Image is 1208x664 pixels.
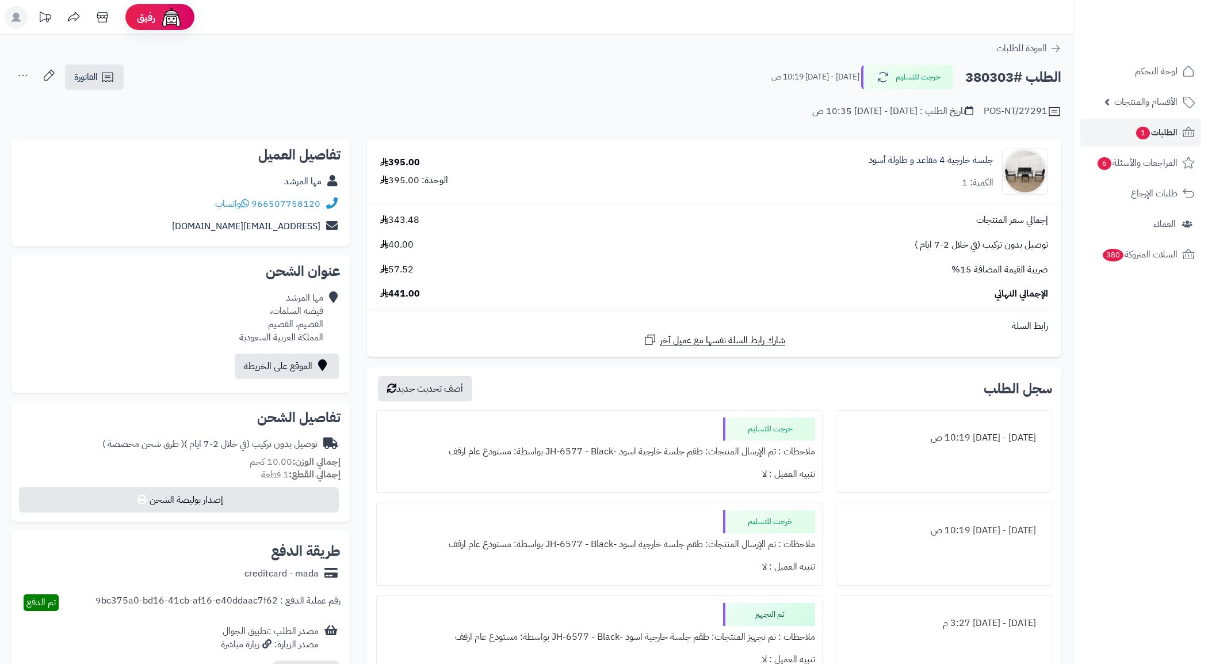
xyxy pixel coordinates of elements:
h2: طريقة الدفع [271,544,341,558]
span: الفاتورة [74,70,98,84]
div: ملاحظات : تم الإرسال المنتجات: طقم جلسة خارجية اسود -JH-6577 - Black بواسطة: مستودع عام ارفف [384,533,815,556]
span: 343.48 [380,214,419,227]
strong: إجمالي الوزن: [292,455,341,469]
a: تحديثات المنصة [30,6,59,32]
span: 6 [1098,157,1111,170]
a: الطلبات1 [1080,119,1201,146]
span: 1 [1136,127,1150,139]
span: السلات المتروكة [1102,246,1178,263]
span: المراجعات والأسئلة [1096,155,1178,171]
div: [DATE] - [DATE] 10:19 ص [843,427,1045,449]
button: خرجت للتسليم [861,65,953,89]
div: رابط السلة [372,320,1057,333]
a: جلسة خارجية 4 مقاعد و طاولة أسود [869,154,993,167]
a: مها المرشد [284,174,322,188]
a: العملاء [1080,210,1201,238]
div: توصيل بدون تركيب (في خلال 2-7 ايام ) [102,438,318,451]
div: ملاحظات : تم تجهيز المنتجات: طقم جلسة خارجية اسود -JH-6577 - Black بواسطة: مستودع عام ارفف [384,626,815,648]
span: 40.00 [380,238,414,252]
div: خرجت للتسليم [723,510,815,533]
div: POS-NT/27291 [984,105,1061,119]
div: تم التجهيز [723,603,815,626]
span: رفيق [137,10,155,24]
h2: تفاصيل العميل [21,148,341,162]
a: السلات المتروكة380 [1080,241,1201,268]
small: 10.00 كجم [250,455,341,469]
span: لوحة التحكم [1135,63,1178,79]
a: العودة للطلبات [996,41,1061,55]
small: [DATE] - [DATE] 10:19 ص [771,71,859,83]
div: الكمية: 1 [962,176,993,189]
span: توصيل بدون تركيب (في خلال 2-7 ايام ) [915,238,1048,252]
div: 395.00 [380,156,420,169]
div: ملاحظات : تم الإرسال المنتجات: طقم جلسة خارجية اسود -JH-6577 - Black بواسطة: مستودع عام ارفف [384,441,815,463]
a: 966507758120 [251,197,320,211]
span: الأقسام والمنتجات [1114,94,1178,110]
span: ضريبة القيمة المضافة 15% [951,263,1048,276]
div: مصدر الطلب :تطبيق الجوال [221,625,319,651]
button: أضف تحديث جديد [378,376,472,401]
div: [DATE] - [DATE] 3:27 م [843,612,1045,635]
span: 441.00 [380,287,420,301]
div: تنبيه العميل : لا [384,463,815,485]
div: مصدر الزيارة: زيارة مباشرة [221,638,319,651]
span: الإجمالي النهائي [995,287,1048,301]
small: 1 قطعة [261,468,341,481]
span: تم الدفع [26,595,56,609]
h2: الطلب #380303 [965,66,1061,89]
a: طلبات الإرجاع [1080,180,1201,207]
div: مها المرشد فيضه السلمات، القصيم، القصيم المملكة العربية السعودية [239,291,323,344]
span: شارك رابط السلة نفسها مع عميل آخر [660,334,785,347]
img: 1752406678-1-90x90.jpg [1003,149,1048,195]
a: المراجعات والأسئلة6 [1080,149,1201,177]
h3: سجل الطلب [984,382,1052,396]
span: الطلبات [1135,124,1178,141]
a: [EMAIL_ADDRESS][DOMAIN_NAME] [172,219,320,233]
h2: تفاصيل الشحن [21,411,341,424]
a: واتساب [215,197,249,211]
span: العودة للطلبات [996,41,1047,55]
span: العملاء [1153,216,1176,232]
span: ( طرق شحن مخصصة ) [102,437,184,451]
img: ai-face.png [160,6,183,29]
div: الوحدة: 395.00 [380,174,448,187]
div: creditcard - mada [244,567,319,580]
a: لوحة التحكم [1080,58,1201,85]
span: إجمالي سعر المنتجات [976,214,1048,227]
span: 57.52 [380,263,414,276]
h2: عنوان الشحن [21,264,341,278]
span: طلبات الإرجاع [1131,185,1178,202]
button: إصدار بوليصة الشحن [19,487,339,513]
a: الموقع على الخريطة [235,354,339,379]
div: رقم عملية الدفع : 9bc375a0-bd16-41cb-af16-e40ddaac7f62 [95,594,341,611]
a: شارك رابط السلة نفسها مع عميل آخر [643,333,785,347]
div: تنبيه العميل : لا [384,556,815,578]
a: الفاتورة [65,64,124,90]
strong: إجمالي القطع: [289,468,341,481]
div: تاريخ الطلب : [DATE] - [DATE] 10:35 ص [812,105,973,118]
div: خرجت للتسليم [723,418,815,441]
span: 380 [1103,249,1123,261]
div: [DATE] - [DATE] 10:19 ص [843,519,1045,542]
